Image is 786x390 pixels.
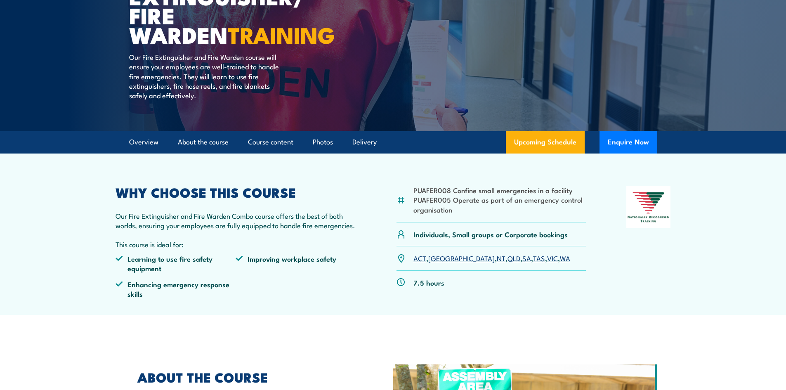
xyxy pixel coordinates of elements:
[129,131,158,153] a: Overview
[506,131,585,154] a: Upcoming Schedule
[413,278,444,287] p: 7.5 hours
[547,253,558,263] a: VIC
[228,17,335,51] strong: TRAINING
[626,186,671,228] img: Nationally Recognised Training logo.
[600,131,657,154] button: Enquire Now
[116,279,236,299] li: Enhancing emergency response skills
[522,253,531,263] a: SA
[533,253,545,263] a: TAS
[116,211,356,230] p: Our Fire Extinguisher and Fire Warden Combo course offers the best of both worlds, ensuring your ...
[129,52,280,100] p: Our Fire Extinguisher and Fire Warden course will ensure your employees are well-trained to handl...
[413,195,586,214] li: PUAFER005 Operate as part of an emergency control organisation
[248,131,293,153] a: Course content
[413,253,426,263] a: ACT
[116,254,236,273] li: Learning to use fire safety equipment
[413,253,570,263] p: , , , , , , ,
[313,131,333,153] a: Photos
[413,185,586,195] li: PUAFER008 Confine small emergencies in a facility
[116,239,356,249] p: This course is ideal for:
[178,131,229,153] a: About the course
[413,229,568,239] p: Individuals, Small groups or Corporate bookings
[116,186,356,198] h2: WHY CHOOSE THIS COURSE
[236,254,356,273] li: Improving workplace safety
[352,131,377,153] a: Delivery
[560,253,570,263] a: WA
[137,371,355,383] h2: ABOUT THE COURSE
[507,253,520,263] a: QLD
[497,253,505,263] a: NT
[428,253,495,263] a: [GEOGRAPHIC_DATA]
